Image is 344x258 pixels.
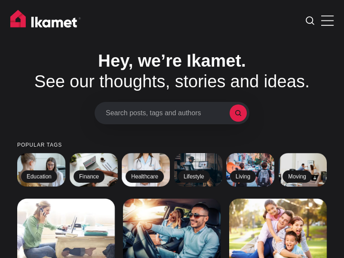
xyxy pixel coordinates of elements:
[126,170,164,183] h2: Healthcare
[106,109,230,117] span: Search posts, tags and authors
[230,170,256,183] h2: Living
[98,51,246,70] span: Hey, we’re Ikamet.
[122,153,170,187] a: Healthcare
[70,153,118,187] a: Finance
[174,153,222,187] a: Lifestyle
[10,10,81,31] img: Ikamet home
[178,170,210,183] h2: Lifestyle
[17,50,327,92] h1: See our thoughts, stories and ideas.
[226,153,274,187] a: Living
[279,153,327,187] a: Moving
[283,170,312,183] h2: Moving
[21,170,57,183] h2: Education
[17,142,327,148] small: Popular tags
[74,170,104,183] h2: Finance
[17,153,65,187] a: Education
